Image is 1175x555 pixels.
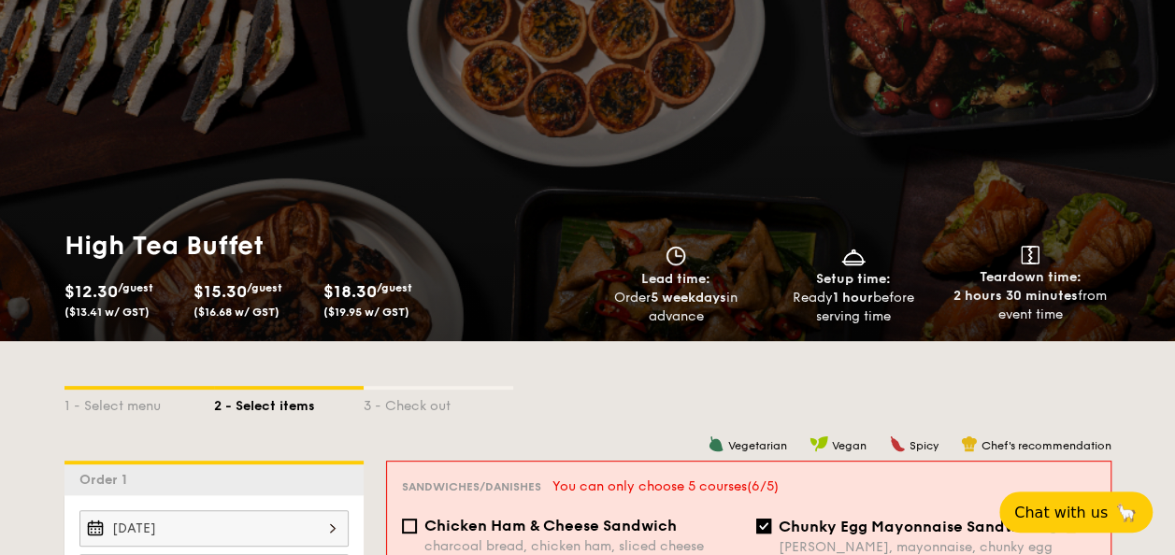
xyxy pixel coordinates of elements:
[214,390,364,416] div: 2 - Select items
[756,519,771,534] input: Chunky Egg Mayonnaise Sandwich[PERSON_NAME], mayonnaise, chunky egg spread
[1014,504,1108,521] span: Chat with us
[402,519,417,534] input: Chicken Ham & Cheese Sandwichcharcoal bread, chicken ham, sliced cheese
[424,538,741,554] div: charcoal bread, chicken ham, sliced cheese
[982,439,1111,452] span: Chef's recommendation
[708,435,724,452] img: icon-vegetarian.fe4039eb.svg
[64,281,118,302] span: $12.30
[772,289,934,326] div: Ready before serving time
[79,510,349,547] input: Event date
[193,281,247,302] span: $15.30
[79,472,135,488] span: Order 1
[961,435,978,452] img: icon-chef-hat.a58ddaea.svg
[364,390,513,416] div: 3 - Check out
[64,229,580,263] h1: High Tea Buffet
[832,439,867,452] span: Vegan
[552,478,779,494] span: You can only choose 5 courses
[779,518,1040,535] span: Chunky Egg Mayonnaise Sandwich
[651,290,726,306] strong: 5 weekdays
[728,439,787,452] span: Vegetarian
[949,287,1111,324] div: from event time
[424,517,677,534] span: Chicken Ham & Cheese Sandwich
[979,269,1081,285] span: Teardown time:
[595,289,757,326] div: Order in advance
[1021,246,1039,264] img: icon-teardown.65201eee.svg
[810,435,828,452] img: icon-vegan.f8ff3823.svg
[816,271,891,287] span: Setup time:
[193,306,279,319] span: ($16.68 w/ GST)
[662,246,690,266] img: icon-clock.2db775ea.svg
[839,246,867,266] img: icon-dish.430c3a2e.svg
[247,281,282,294] span: /guest
[641,271,710,287] span: Lead time:
[747,478,779,494] span: (6/5)
[118,281,153,294] span: /guest
[889,435,906,452] img: icon-spicy.37a8142b.svg
[323,281,377,302] span: $18.30
[64,390,214,416] div: 1 - Select menu
[910,439,939,452] span: Spicy
[1115,502,1138,523] span: 🦙
[323,306,409,319] span: ($19.95 w/ GST)
[953,288,1078,304] strong: 2 hours 30 minutes
[402,480,541,493] span: Sandwiches/Danishes
[64,306,150,319] span: ($13.41 w/ GST)
[377,281,412,294] span: /guest
[833,290,873,306] strong: 1 hour
[999,491,1153,533] button: Chat with us🦙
